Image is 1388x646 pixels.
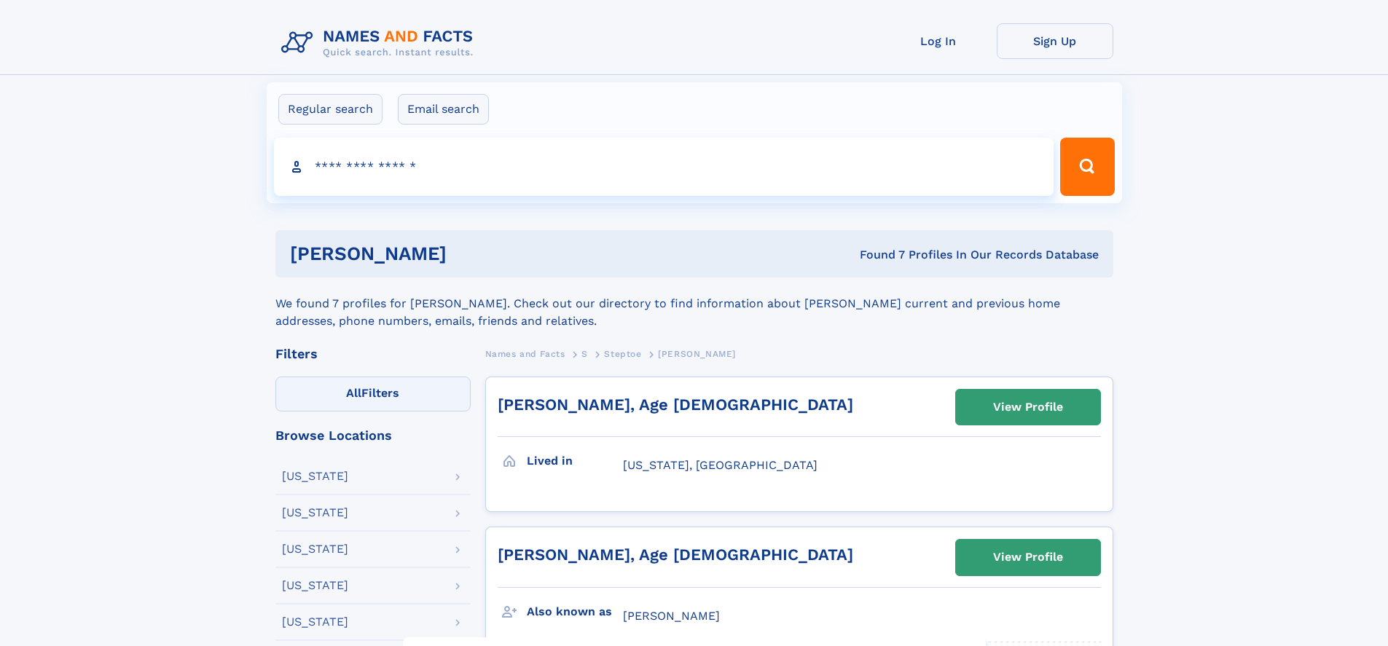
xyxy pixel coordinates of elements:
a: Log In [880,23,997,59]
label: Filters [275,377,471,411]
a: View Profile [956,390,1100,425]
a: [PERSON_NAME], Age [DEMOGRAPHIC_DATA] [498,545,853,564]
a: [PERSON_NAME], Age [DEMOGRAPHIC_DATA] [498,395,853,414]
span: S [581,349,588,359]
span: [PERSON_NAME] [623,609,720,623]
div: [US_STATE] [282,543,348,555]
span: [PERSON_NAME] [658,349,736,359]
h3: Lived in [527,449,623,473]
h1: [PERSON_NAME] [290,245,654,263]
span: [US_STATE], [GEOGRAPHIC_DATA] [623,458,817,472]
h3: Also known as [527,599,623,624]
div: [US_STATE] [282,470,348,482]
label: Regular search [278,94,383,125]
a: View Profile [956,540,1100,575]
div: Filters [275,347,471,361]
a: S [581,344,588,363]
img: Logo Names and Facts [275,23,485,63]
a: Sign Up [997,23,1113,59]
div: We found 7 profiles for [PERSON_NAME]. Check out our directory to find information about [PERSON_... [275,277,1113,330]
span: Steptoe [604,349,641,359]
div: [US_STATE] [282,580,348,591]
div: View Profile [993,390,1063,424]
label: Email search [398,94,489,125]
input: search input [274,138,1054,196]
button: Search Button [1060,138,1114,196]
span: All [346,386,361,400]
div: Found 7 Profiles In Our Records Database [653,247,1099,263]
div: View Profile [993,540,1063,574]
a: Steptoe [604,344,641,363]
div: [US_STATE] [282,507,348,519]
a: Names and Facts [485,344,565,363]
div: [US_STATE] [282,616,348,628]
div: Browse Locations [275,429,471,442]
